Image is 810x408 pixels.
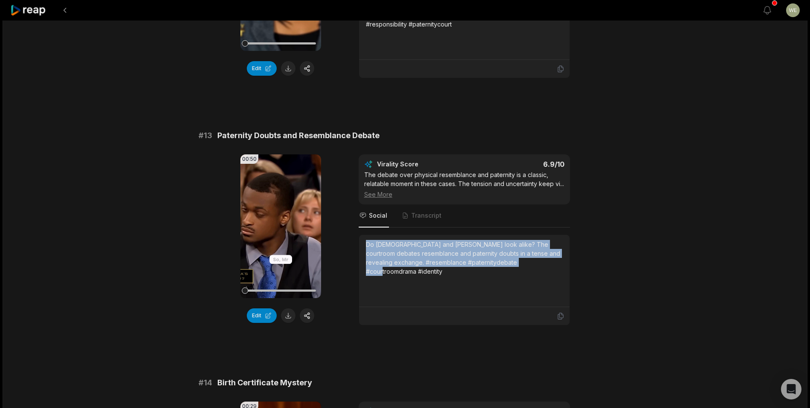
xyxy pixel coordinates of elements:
div: Virality Score [377,160,469,169]
span: Transcript [411,211,442,220]
div: The debate over physical resemblance and paternity is a classic, relatable moment in these cases.... [364,170,564,199]
span: # 13 [199,130,212,142]
button: Edit [247,308,277,323]
nav: Tabs [359,204,570,228]
span: Paternity Doubts and Resemblance Debate [217,130,380,142]
div: 6.9 /10 [473,160,564,169]
div: Do [DEMOGRAPHIC_DATA] and [PERSON_NAME] look alike? The courtroom debates resemblance and paterni... [366,240,563,276]
div: Open Intercom Messenger [781,379,801,399]
span: Birth Certificate Mystery [217,377,312,389]
button: Edit [247,61,277,76]
video: Your browser does not support mp4 format. [240,154,321,298]
span: # 14 [199,377,212,389]
div: See More [364,190,564,199]
span: Social [369,211,387,220]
